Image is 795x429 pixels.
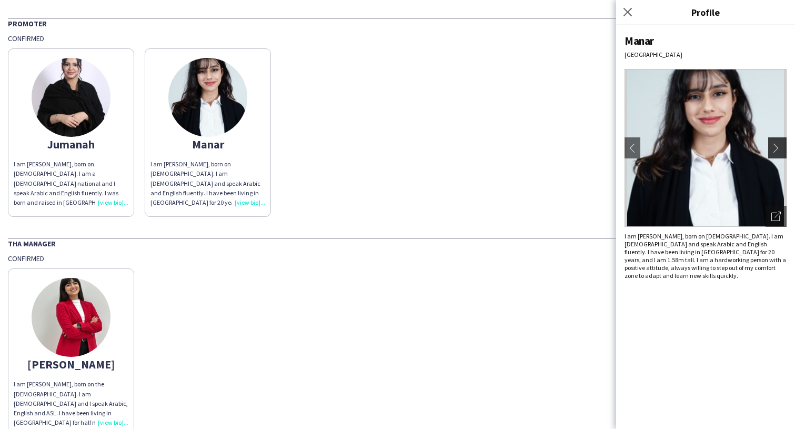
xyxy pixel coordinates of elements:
img: thumb-6477419072c9a.jpeg [168,58,247,137]
div: Promoter [8,18,787,28]
div: I am [PERSON_NAME], born on [DEMOGRAPHIC_DATA]. I am [DEMOGRAPHIC_DATA] and speak Arabic and Engl... [150,159,265,207]
img: Crew avatar or photo [625,69,787,227]
div: Open photos pop-in [766,206,787,227]
h3: Profile [616,5,795,19]
div: I am [PERSON_NAME], born on [DEMOGRAPHIC_DATA]. I am [DEMOGRAPHIC_DATA] and speak Arabic and Engl... [625,232,787,280]
img: thumb-668682a9334c6.jpg [32,278,110,357]
div: I am [PERSON_NAME], born on the [DEMOGRAPHIC_DATA]. I am [DEMOGRAPHIC_DATA] and I speak Arabic, E... [14,380,128,427]
div: Manar [625,34,787,48]
div: Confirmed [8,34,787,43]
div: [GEOGRAPHIC_DATA] [625,51,787,58]
div: Jumanah [14,139,128,149]
div: THA Manager [8,238,787,248]
div: Confirmed [8,254,787,263]
div: [PERSON_NAME] [14,360,128,369]
img: thumb-6836eee30d6d3.jpeg [32,58,110,137]
div: Manar [150,139,265,149]
div: I am [PERSON_NAME], born on [DEMOGRAPHIC_DATA]. I am a [DEMOGRAPHIC_DATA] national and I speak Ar... [14,159,128,207]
